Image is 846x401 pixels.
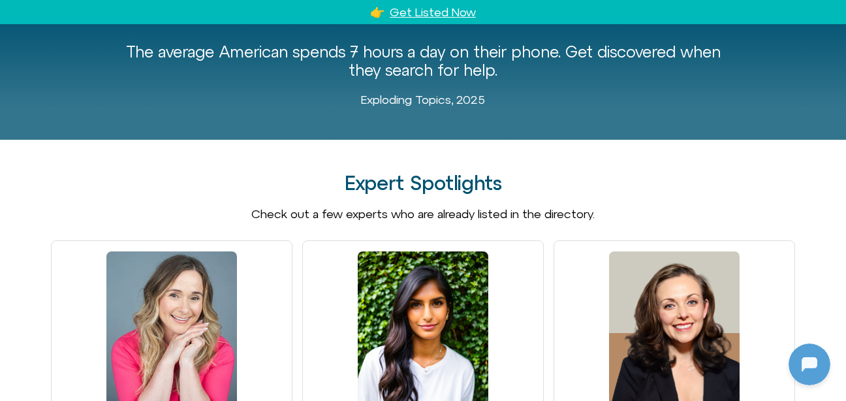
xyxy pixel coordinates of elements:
h2: Expert Spotlights [51,172,795,194]
a: 👉 [370,5,384,19]
p: The average American spends 7 hours a day on their phone. Get discovered when they search for help. [110,42,736,80]
iframe: Botpress [789,344,830,385]
a: Get Listed Now [390,5,476,19]
p: Exploding Topics, 2025 [110,93,736,107]
span: Check out a few experts who are already listed in the directory. [251,207,595,221]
